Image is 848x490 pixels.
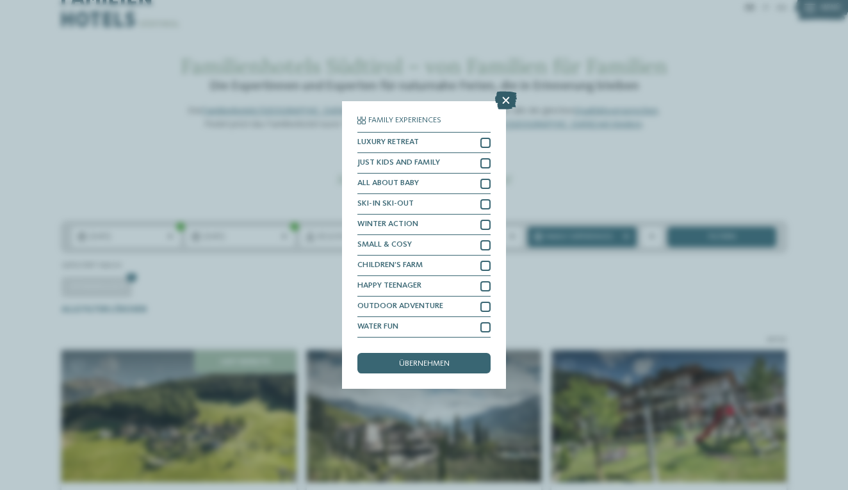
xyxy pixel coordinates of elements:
[357,282,421,290] span: HAPPY TEENAGER
[357,241,412,249] span: SMALL & COSY
[357,179,419,188] span: ALL ABOUT BABY
[357,138,419,147] span: LUXURY RETREAT
[357,261,423,270] span: CHILDREN’S FARM
[357,220,418,229] span: WINTER ACTION
[357,323,398,331] span: WATER FUN
[357,302,443,311] span: OUTDOOR ADVENTURE
[399,360,450,368] span: übernehmen
[368,117,441,125] span: Family Experiences
[357,200,414,208] span: SKI-IN SKI-OUT
[357,159,440,167] span: JUST KIDS AND FAMILY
